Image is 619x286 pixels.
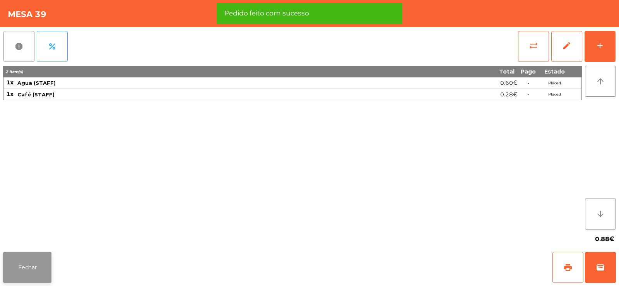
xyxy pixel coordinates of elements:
[596,77,605,86] i: arrow_upward
[5,69,23,74] span: 2 item(s)
[529,41,538,50] span: sync_alt
[518,66,539,77] th: Pago
[596,209,605,219] i: arrow_downward
[527,91,530,98] span: -
[224,9,309,18] span: Pedido feito com sucesso
[37,31,68,62] button: percent
[3,31,34,62] button: report
[539,77,570,89] td: Placed
[527,79,530,86] span: -
[595,41,605,50] div: add
[518,31,549,62] button: sync_alt
[500,78,517,88] span: 0.60€
[7,79,14,86] span: 1x
[17,80,56,86] span: Agua (STAFF)
[551,31,582,62] button: edit
[585,252,616,283] button: wallet
[7,91,14,98] span: 1x
[14,42,24,51] span: report
[8,9,46,20] h4: Mesa 39
[552,252,583,283] button: print
[562,41,571,50] span: edit
[563,263,573,272] span: print
[48,42,57,51] span: percent
[585,31,616,62] button: add
[585,66,616,97] button: arrow_upward
[500,89,517,100] span: 0.28€
[539,89,570,101] td: Placed
[341,66,518,77] th: Total
[585,199,616,229] button: arrow_downward
[17,91,55,98] span: Café (STAFF)
[3,252,51,283] button: Fechar
[595,233,614,245] span: 0.88€
[539,66,570,77] th: Estado
[596,263,605,272] span: wallet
